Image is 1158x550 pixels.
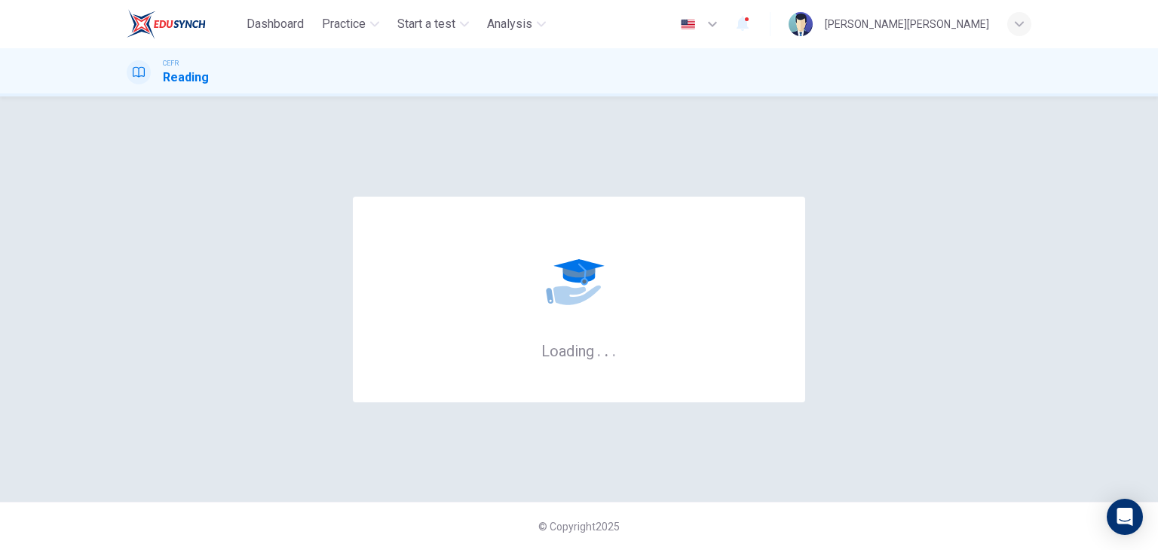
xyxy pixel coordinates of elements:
[825,15,989,33] div: [PERSON_NAME][PERSON_NAME]
[596,337,602,362] h6: .
[127,9,240,39] a: EduSynch logo
[316,11,385,38] button: Practice
[322,15,366,33] span: Practice
[538,521,620,533] span: © Copyright 2025
[611,337,617,362] h6: .
[127,9,206,39] img: EduSynch logo
[487,15,532,33] span: Analysis
[163,69,209,87] h1: Reading
[1107,499,1143,535] div: Open Intercom Messenger
[541,341,617,360] h6: Loading
[481,11,552,38] button: Analysis
[679,19,697,30] img: en
[789,12,813,36] img: Profile picture
[391,11,475,38] button: Start a test
[604,337,609,362] h6: .
[240,11,310,38] button: Dashboard
[247,15,304,33] span: Dashboard
[163,58,179,69] span: CEFR
[397,15,455,33] span: Start a test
